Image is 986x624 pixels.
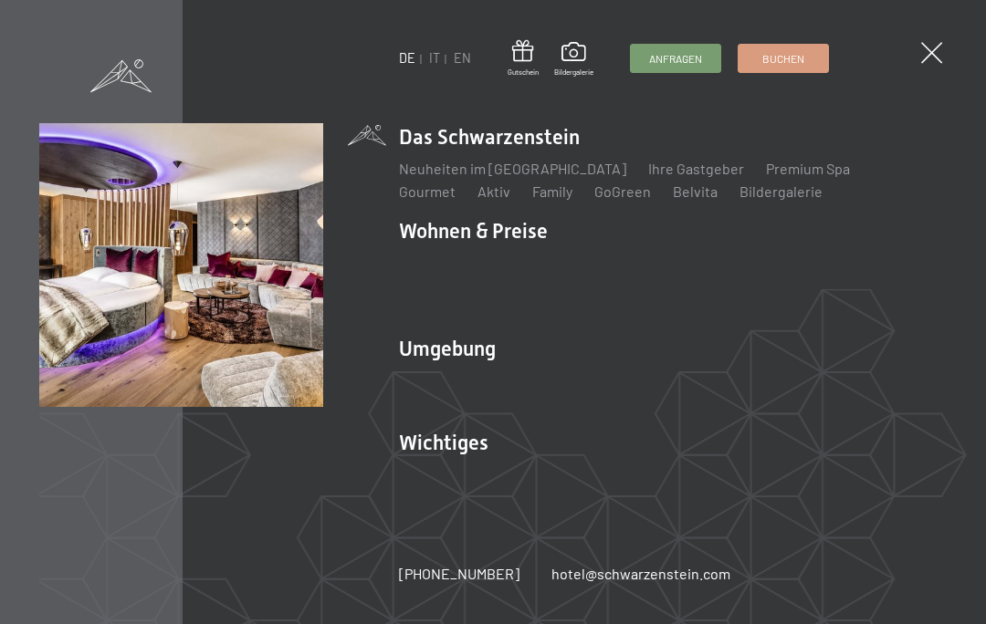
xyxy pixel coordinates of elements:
a: Family [532,182,572,200]
a: EN [454,50,471,66]
a: GoGreen [594,182,651,200]
a: Aktiv [477,182,510,200]
span: [PHONE_NUMBER] [399,565,519,582]
a: Anfragen [631,45,720,72]
a: Buchen [739,45,828,72]
a: Gourmet [399,182,456,200]
a: Neuheiten im [GEOGRAPHIC_DATA] [399,160,626,177]
span: Anfragen [649,51,702,67]
a: IT [429,50,440,66]
a: Belvita [673,182,718,200]
a: Bildergalerie [739,182,823,200]
span: Gutschein [508,68,539,78]
a: Premium Spa [766,160,850,177]
span: Bildergalerie [554,68,593,78]
a: hotel@schwarzenstein.com [551,564,730,584]
a: Bildergalerie [554,42,593,77]
a: [PHONE_NUMBER] [399,564,519,584]
a: Ihre Gastgeber [648,160,744,177]
a: DE [399,50,415,66]
a: Gutschein [508,40,539,78]
span: Buchen [762,51,804,67]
